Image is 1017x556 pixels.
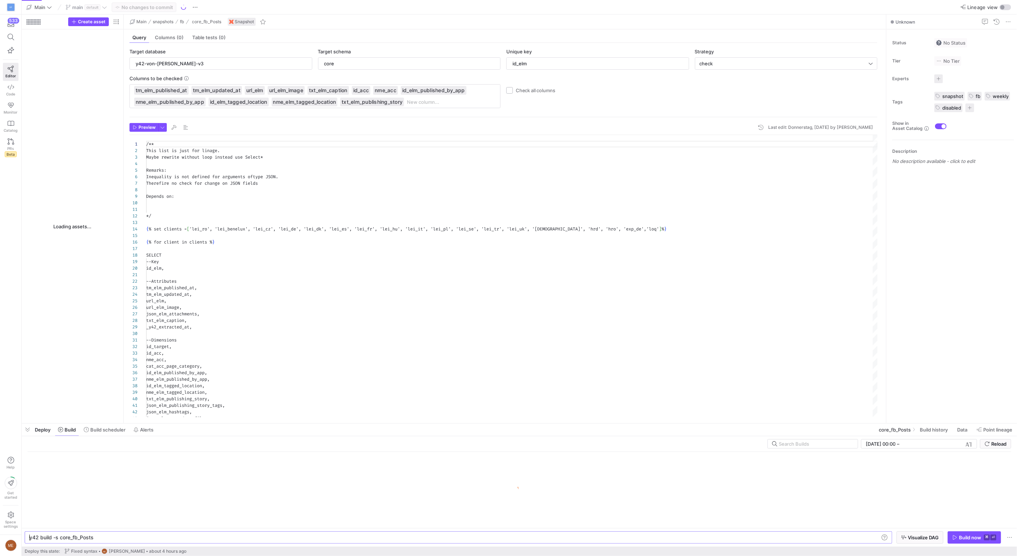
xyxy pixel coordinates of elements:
[700,61,713,66] span: check
[513,87,555,93] label: Check all columns
[129,415,137,422] div: 43
[3,17,18,30] button: 533
[407,98,496,106] input: New column...
[934,38,967,48] button: No statusNo Status
[273,98,336,106] span: nme_elm_tagged_location
[129,49,166,54] span: Target database
[901,441,948,447] input: End datetime
[4,128,18,132] span: Catalog
[316,226,443,232] span: dk', 'lei_es', 'lei_fr', 'lei_hu', 'lei_it', 'lei_
[146,148,220,154] span: This list is just for linage.
[149,226,187,232] span: % set clients =
[4,520,18,528] span: Space settings
[177,35,184,40] span: (0)
[3,474,18,502] button: Getstarted
[146,416,210,421] span: json_elm_tagged_profiles,
[892,158,1014,164] p: No description available - click to edit
[892,99,929,105] span: Tags
[991,441,1006,447] span: Reload
[129,330,137,337] div: 30
[6,92,15,96] span: Code
[192,35,226,40] span: Table tests
[146,180,253,186] span: Therefire no check for change on JSON fiel
[146,389,207,395] span: nme_elm_tagged_location,
[146,311,199,317] span: json_elm_attachments,
[129,193,137,200] div: 9
[129,383,137,389] div: 38
[109,549,145,554] span: [PERSON_NAME]
[779,441,852,447] input: Search Builds
[219,35,226,40] span: (0)
[129,311,137,317] div: 27
[6,465,15,469] span: Help
[22,29,123,423] div: Loading assets...
[659,226,662,232] span: ]
[936,40,965,46] span: No Status
[246,87,263,94] span: url_elm
[662,226,664,232] span: %
[129,160,137,167] div: 4
[129,291,137,298] div: 24
[129,363,137,369] div: 35
[128,17,148,26] button: Main
[3,117,18,135] a: Catalog
[130,424,157,436] button: Alerts
[980,439,1011,449] button: Reload
[129,396,137,402] div: 40
[3,63,18,81] a: Editor
[146,318,187,323] span: txt_elm_caption,
[102,548,107,554] div: ME
[269,87,303,94] span: url_elm_image
[146,265,164,271] span: id_elm,
[253,180,258,186] span: ds
[983,427,1012,433] span: Point lineage
[129,147,137,154] div: 2
[8,18,19,24] div: 533
[146,304,182,310] span: url_elm_image,
[71,549,98,554] span: Fixed syntax
[136,19,147,24] span: Main
[129,317,137,324] div: 28
[917,424,952,436] button: Build history
[146,357,166,363] span: nme_acc,
[146,278,177,284] span: --Attributes
[973,424,1016,436] button: Point lineage
[353,87,369,94] span: id_acc
[967,4,998,10] span: Lineage view
[342,98,403,106] span: txt_elm_publishing_story
[146,324,192,330] span: _y42_extracted_at,
[129,350,137,356] div: 33
[129,343,137,350] div: 32
[959,535,981,540] div: Build now
[146,226,149,232] span: {
[81,424,129,436] button: Build scheduler
[3,99,18,117] a: Monitor
[768,125,873,130] div: Last edit: Donnerstag, [DATE] by [PERSON_NAME]
[155,35,184,40] span: Columns
[5,540,17,551] div: ME
[4,110,18,114] span: Monitor
[146,402,225,408] span: json_elm_publishing_story_tags,
[65,427,76,433] span: Build
[129,239,137,245] div: 16
[210,98,267,106] span: id_elm_tagged_location
[146,363,202,369] span: cat_acc_page_category,
[866,441,895,447] input: Start datetime
[129,180,137,187] div: 7
[3,508,18,532] a: Spacesettings
[68,17,109,26] button: Create asset
[892,40,929,45] span: Status
[146,285,197,291] span: tm_elm_published_at,
[151,17,176,26] button: snapshots
[146,259,159,265] span: --Key
[187,226,189,232] span: [
[253,174,278,180] span: type JSON.
[129,285,137,291] div: 23
[129,154,137,160] div: 3
[608,226,659,232] span: hro', 'exp_de','loq'
[25,3,54,12] button: Main
[897,441,899,447] span: –
[189,17,223,26] button: core_fb_Posts
[129,245,137,252] div: 17
[7,4,15,11] div: VF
